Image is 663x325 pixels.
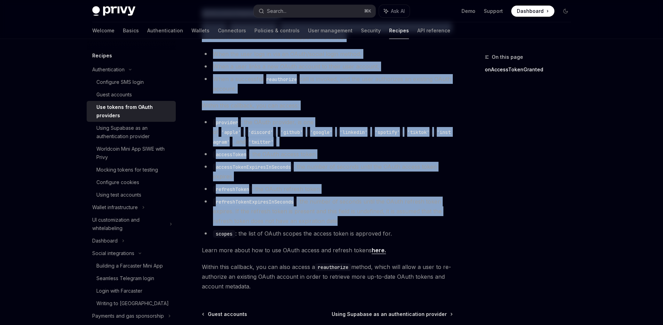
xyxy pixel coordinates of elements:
[87,88,176,101] a: Guest accounts
[96,124,172,141] div: Using Supabase as an authentication provider
[96,145,172,161] div: Worldcoin Mini App SIWE with Privy
[332,311,447,318] span: Using Supabase as an authentication provider
[92,51,112,60] h5: Recipes
[307,128,335,136] code: 'google'
[213,185,252,193] code: refreshToken
[203,311,247,318] a: Guest accounts
[96,299,169,308] div: Writing to [GEOGRAPHIC_DATA]
[263,76,300,83] code: reauthorize
[87,260,176,272] a: Building a Farcaster Mini App
[96,274,154,283] div: Seamless Telegram login
[87,101,176,122] a: Use tokens from OAuth providers
[191,22,210,39] a: Wallets
[372,247,386,254] a: here.
[92,203,138,212] div: Wallet infrastructure
[123,22,139,39] a: Basics
[389,22,409,39] a: Recipes
[461,8,475,15] a: Demo
[213,151,249,158] code: accessToken
[92,249,134,257] div: Social integrations
[267,7,286,15] div: Search...
[208,311,247,318] span: Guest accounts
[511,6,554,17] a: Dashboard
[484,8,503,15] a: Support
[218,22,246,39] a: Connectors
[96,166,158,174] div: Mocking tokens for testing
[87,122,176,143] a: Using Supabase as an authentication provider
[92,237,118,245] div: Dashboard
[364,8,371,14] span: ⌘ K
[404,128,432,136] code: 'tiktok'
[213,230,235,238] code: scopes
[213,198,297,206] code: refreshTokenExpiresInSeconds
[202,62,453,71] li: When a user links a new OAuth account to their user account,
[92,6,135,16] img: dark logo
[337,128,370,136] code: 'linkedin'
[254,5,376,17] button: Search...⌘K
[308,22,353,39] a: User management
[202,262,453,291] span: Within this callback, you can also access a method, which will allow a user to re-authorize an ex...
[213,163,294,171] code: accessTokenExpiresInSeconds
[278,128,306,136] code: 'github'
[485,64,577,75] a: onAccessTokenGranted
[315,263,351,271] code: reauthorize
[379,5,410,17] button: Ask AI
[87,272,176,285] a: Seamless Telegram login
[87,176,176,189] a: Configure cookies
[332,311,452,318] a: Using Supabase as an authentication provider
[560,6,571,17] button: Toggle dark mode
[202,74,453,94] li: When a successful call is invoked, and the user authorizes an existing OAuth account.
[96,191,141,199] div: Using test accounts
[213,119,241,126] code: provider
[96,103,172,120] div: Use tokens from OAuth providers
[92,22,115,39] a: Welcome
[87,143,176,164] a: Worldcoin Mini App SIWE with Privy
[87,76,176,88] a: Configure SMS login
[202,229,453,238] li: : the list of OAuth scopes the access token is approved for.
[202,245,453,255] span: Learn more about how to use OAuth access and refresh tokens
[87,285,176,297] a: Login with Farcaster
[202,162,453,181] li: : the number of seconds until the OAuth access token expires
[202,197,453,226] li: : the number of seconds until the OAuth refresh token expires. If the refresh token is present an...
[147,22,183,39] a: Authentication
[372,128,403,136] code: 'spotify'
[87,297,176,310] a: Writing to [GEOGRAPHIC_DATA]
[96,90,132,99] div: Guest accounts
[96,78,144,86] div: Configure SMS login
[202,101,453,110] span: Within this callback, you can access:
[219,128,244,136] code: 'apple'
[92,312,164,320] div: Payments and gas sponsorship
[202,184,453,194] li: : the OAuth refresh token
[492,53,523,61] span: On this page
[92,216,165,232] div: UI customization and whitelabeling
[361,22,381,39] a: Security
[202,117,453,146] li: : the OAuth provider, is one of , , , , , , , , and .
[417,22,450,39] a: API reference
[96,178,139,187] div: Configure cookies
[92,65,125,74] div: Authentication
[391,8,405,15] span: Ask AI
[87,189,176,201] a: Using test accounts
[202,49,453,59] li: When the user logs in via an OAuth/social login method,
[87,164,176,176] a: Mocking tokens for testing
[96,262,163,270] div: Building a Farcaster Mini App
[202,149,453,159] li: : the OAuth access token
[254,22,300,39] a: Policies & controls
[246,138,276,146] code: 'twitter'
[517,8,544,15] span: Dashboard
[245,128,276,136] code: 'discord'
[96,287,142,295] div: Login with Farcaster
